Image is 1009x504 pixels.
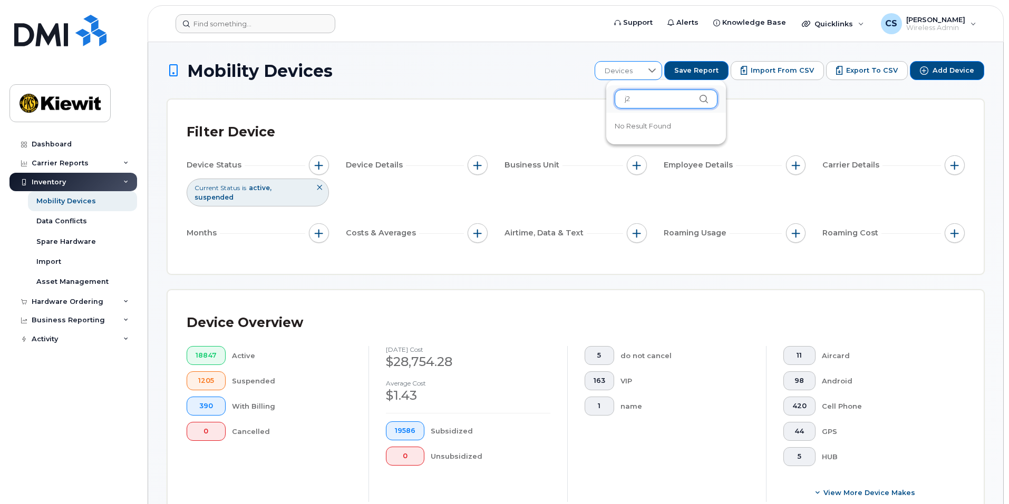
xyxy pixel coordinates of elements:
span: Mobility Devices [187,62,333,80]
div: $1.43 [386,387,550,404]
h4: Average cost [386,380,550,387]
button: Save Report [664,61,729,80]
div: Subsidized [431,421,551,440]
span: Current Status [195,183,240,192]
iframe: Messenger [777,100,1001,453]
span: 163 [594,377,605,385]
button: 18847 [187,346,226,365]
span: suspended [195,193,234,201]
span: Device Details [346,160,406,171]
button: Add Device [910,61,984,80]
div: Active [232,346,352,365]
span: Airtime, Data & Text [504,228,587,239]
button: 5 [585,346,614,365]
button: 0 [187,422,226,441]
div: VIP [620,371,750,390]
span: Costs & Averages [346,228,419,239]
span: 18847 [196,351,217,360]
iframe: Messenger Launcher [963,458,1001,496]
span: 19586 [395,427,415,435]
button: 163 [585,371,614,390]
span: Device Status [187,160,245,171]
li: No result found [606,117,726,135]
div: HUB [822,447,948,466]
div: Suspended [232,371,352,390]
ul: Option List [606,113,726,140]
div: $28,754.28 [386,353,550,371]
button: Export to CSV [826,61,908,80]
span: is [242,183,246,192]
span: 0 [395,452,415,460]
span: 5 [594,351,605,360]
span: 1205 [196,377,217,385]
button: 5 [783,447,816,466]
div: Filter Device [187,118,275,146]
span: 0 [196,427,217,436]
button: Import from CSV [731,61,824,80]
span: Import from CSV [751,66,814,75]
span: 1 [594,402,605,410]
span: 390 [196,402,217,410]
div: Cancelled [232,422,352,441]
span: Devices [595,62,642,81]
div: Device Overview [187,309,303,337]
span: Roaming Usage [664,228,730,239]
span: Months [187,228,220,239]
span: Employee Details [664,160,736,171]
button: 0 [386,447,424,466]
button: 1205 [187,371,226,390]
button: 1 [585,397,614,416]
span: 5 [792,452,807,461]
span: Export to CSV [846,66,898,75]
button: 19586 [386,421,424,440]
span: Business Unit [504,160,562,171]
span: View More Device Makes [823,488,915,498]
div: Unsubsidized [431,447,551,466]
div: name [620,397,750,416]
button: View More Device Makes [783,483,948,502]
span: Save Report [674,66,719,75]
button: 390 [187,397,226,416]
h4: [DATE] cost [386,346,550,353]
div: With Billing [232,397,352,416]
div: do not cancel [620,346,750,365]
span: active [249,184,271,192]
span: Add Device [933,66,974,75]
